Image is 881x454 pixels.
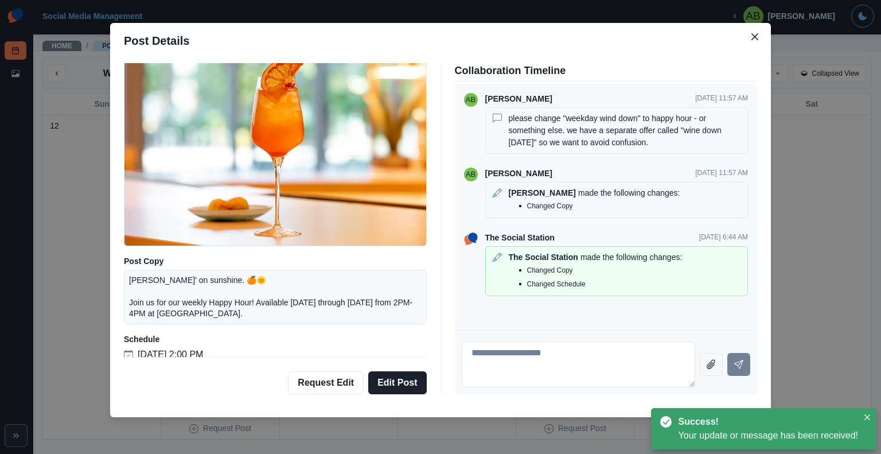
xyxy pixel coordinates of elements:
[509,187,576,199] p: [PERSON_NAME]
[578,187,680,199] p: made the following changes:
[695,168,748,180] p: [DATE] 11:57 AM
[699,232,748,244] p: [DATE] 6:44 AM
[138,348,203,362] p: [DATE] 2:00 PM
[368,371,426,394] button: Edit Post
[485,232,555,244] p: The Social Station
[466,165,475,184] div: Abby Botka
[679,429,858,443] div: Your update or message has been received!
[124,45,426,246] img: j6veqgbrkpbhdhlnwbul
[124,333,427,346] p: Schedule
[485,93,552,105] p: [PERSON_NAME]
[679,415,853,429] div: Success!
[527,265,573,275] p: Changed Copy
[580,251,682,263] p: made the following changes:
[727,353,750,376] button: Send message
[527,201,573,211] p: Changed Copy
[462,230,480,248] img: ssLogoSVG.f144a2481ffb055bcdd00c89108cbcb7.svg
[110,23,771,59] header: Post Details
[509,251,578,263] p: The Social Station
[860,410,874,424] button: Close
[455,63,758,79] p: Collaboration Timeline
[466,91,475,109] div: Abby Botka
[746,28,764,46] button: Close
[527,279,586,289] p: Changed Schedule
[129,275,422,319] p: [PERSON_NAME]' on sunshine. 🍊🌞 Join us for our weekly Happy Hour! Available [DATE] through [DATE]...
[288,371,364,394] button: Request Edit
[700,353,723,376] button: Attach file
[695,93,748,105] p: [DATE] 11:57 AM
[124,255,427,267] p: Post Copy
[509,112,743,149] p: please change "weekday wind down" to happy hour - or something else. we have a separate offer cal...
[485,168,552,180] p: [PERSON_NAME]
